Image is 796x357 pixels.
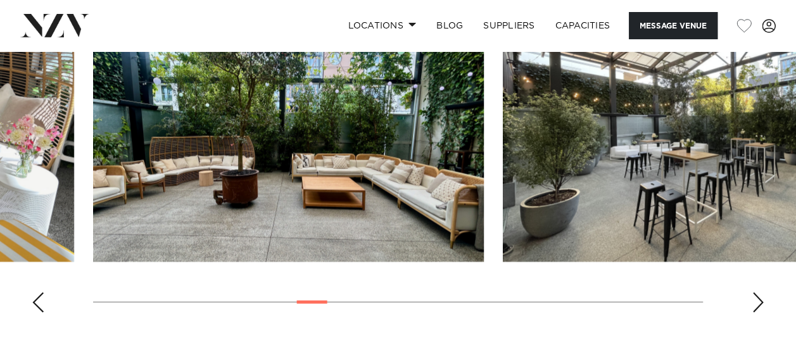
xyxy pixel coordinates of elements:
a: Capacities [545,12,621,39]
a: BLOG [426,12,473,39]
a: Locations [338,12,426,39]
a: SUPPLIERS [473,12,545,39]
button: Message Venue [629,12,717,39]
img: nzv-logo.png [20,14,89,37]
